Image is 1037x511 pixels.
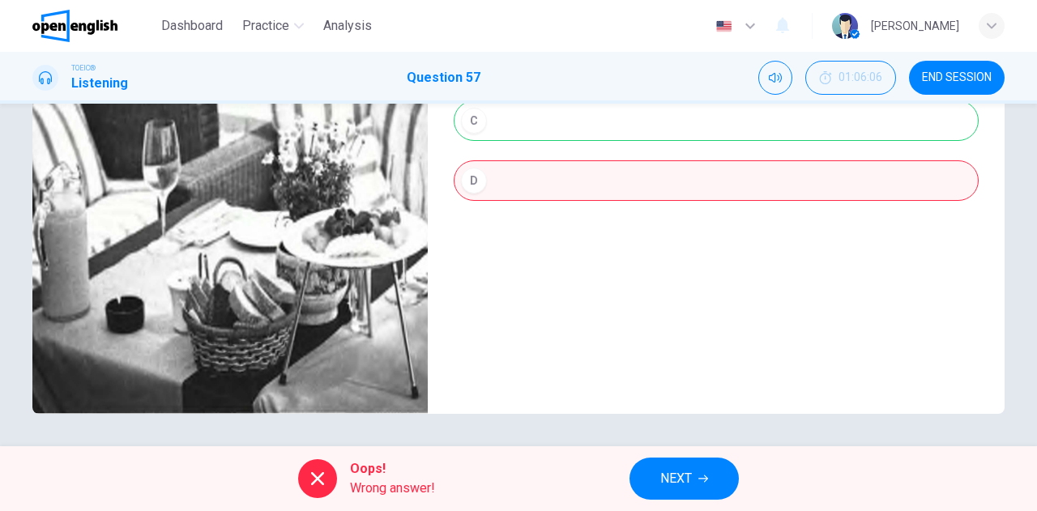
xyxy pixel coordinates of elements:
[909,61,1005,95] button: END SESSION
[323,16,372,36] span: Analysis
[839,71,882,84] span: 01:06:06
[805,61,896,95] div: Hide
[922,71,992,84] span: END SESSION
[317,11,378,40] button: Analysis
[71,74,128,93] h1: Listening
[32,19,428,414] img: Photographs
[832,13,858,39] img: Profile picture
[32,10,155,42] a: OpenEnglish logo
[350,459,435,479] span: Oops!
[242,16,289,36] span: Practice
[758,61,792,95] div: Mute
[660,467,692,490] span: NEXT
[236,11,310,40] button: Practice
[714,20,734,32] img: en
[32,10,117,42] img: OpenEnglish logo
[871,16,959,36] div: [PERSON_NAME]
[155,11,229,40] button: Dashboard
[805,61,896,95] button: 01:06:06
[161,16,223,36] span: Dashboard
[71,62,96,74] span: TOEIC®
[407,68,480,87] h1: Question 57
[629,458,739,500] button: NEXT
[350,479,435,498] span: Wrong answer!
